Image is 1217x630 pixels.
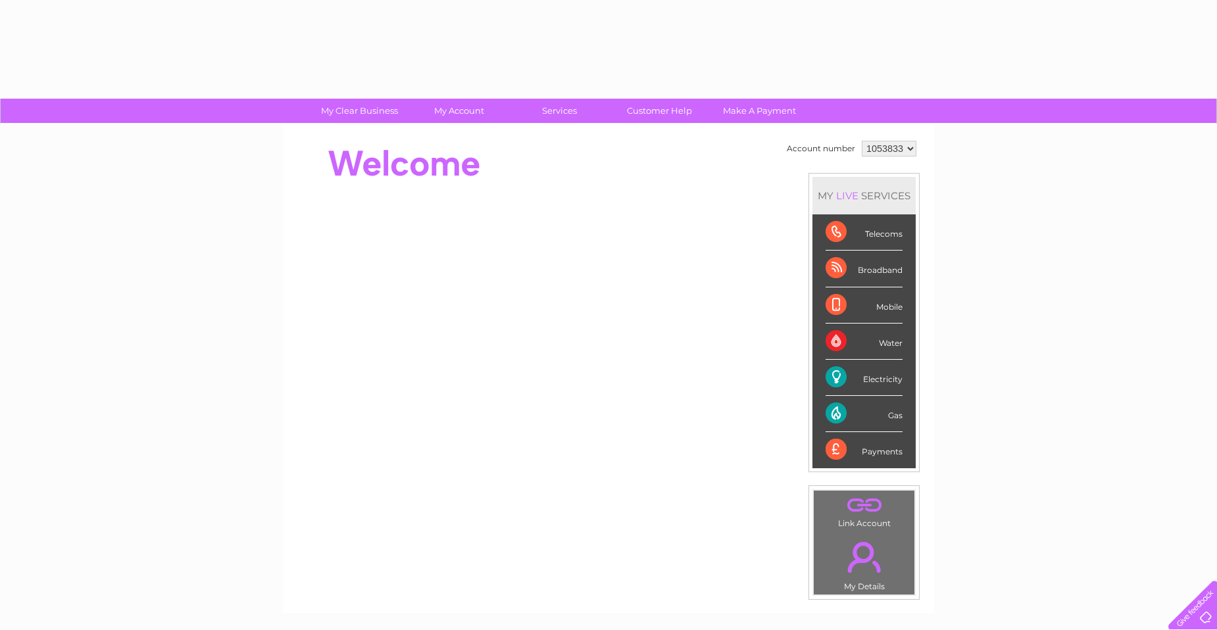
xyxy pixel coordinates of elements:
[783,137,858,160] td: Account number
[826,287,903,324] div: Mobile
[305,99,414,123] a: My Clear Business
[833,189,861,202] div: LIVE
[817,534,911,580] a: .
[605,99,714,123] a: Customer Help
[826,432,903,468] div: Payments
[813,531,915,595] td: My Details
[705,99,814,123] a: Make A Payment
[826,324,903,360] div: Water
[826,214,903,251] div: Telecoms
[812,177,916,214] div: MY SERVICES
[817,494,911,517] a: .
[826,396,903,432] div: Gas
[826,251,903,287] div: Broadband
[505,99,614,123] a: Services
[405,99,514,123] a: My Account
[813,490,915,531] td: Link Account
[826,360,903,396] div: Electricity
